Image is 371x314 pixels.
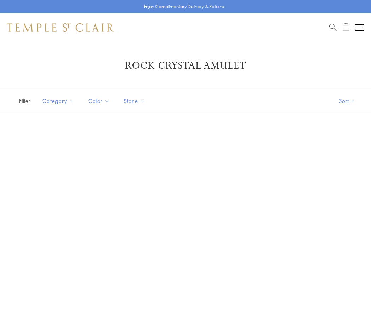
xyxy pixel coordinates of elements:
[120,97,151,105] span: Stone
[85,97,115,105] span: Color
[18,59,353,72] h1: Rock Crystal Amulet
[144,3,224,10] p: Enjoy Complimentary Delivery & Returns
[37,93,79,109] button: Category
[343,23,349,32] a: Open Shopping Bag
[329,23,337,32] a: Search
[7,23,114,32] img: Temple St. Clair
[118,93,151,109] button: Stone
[39,97,79,105] span: Category
[355,23,364,32] button: Open navigation
[83,93,115,109] button: Color
[323,90,371,112] button: Show sort by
